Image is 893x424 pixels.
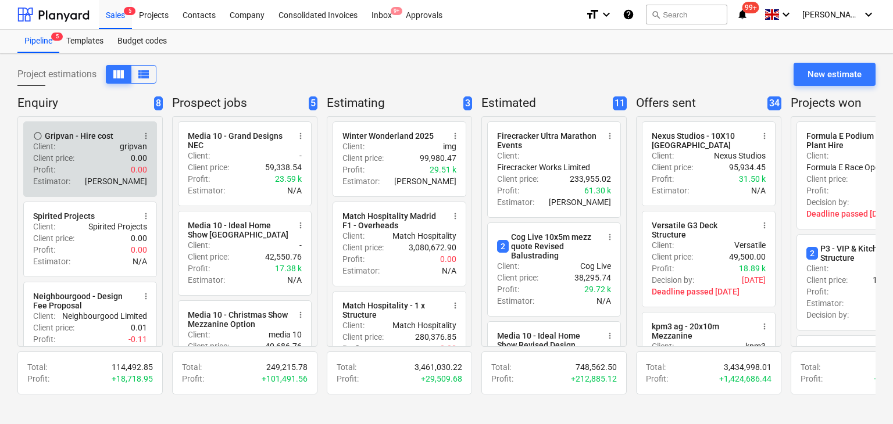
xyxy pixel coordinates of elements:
[33,310,55,322] p: Client :
[760,322,769,331] span: more_vert
[188,340,229,352] p: Client price :
[188,131,289,150] div: Media 10 - Grand Designs NEC
[605,131,615,141] span: more_vert
[62,310,147,322] p: Neighbourgood Limited
[337,373,359,385] p: Profit :
[497,331,598,359] div: Media 10 - Ideal Home Show Revised Design Option 1 Ground Only
[806,297,844,309] p: Estimator :
[729,251,766,263] p: 49,500.00
[33,221,55,232] p: Client :
[188,263,210,274] p: Profit :
[760,221,769,230] span: more_vert
[33,141,55,152] p: Client :
[497,161,590,173] p: Firecracker Works Limited
[497,185,519,196] p: Profit :
[636,95,763,112] p: Offers sent
[262,373,308,385] p: + 101,491.56
[269,329,302,340] p: media 10
[17,30,59,53] div: Pipeline
[420,152,456,164] p: 99,980.47
[131,244,147,256] p: 0.00
[806,150,828,161] p: Client :
[33,244,55,256] p: Profit :
[287,185,302,196] p: N/A
[497,295,534,307] p: Estimator :
[652,150,674,161] p: Client :
[299,239,302,251] p: -
[17,30,59,53] a: Pipeline5
[719,373,771,385] p: + 1,424,686.44
[141,211,151,221] span: more_vert
[394,175,456,187] p: [PERSON_NAME]
[862,8,876,21] i: keyboard_arrow_down
[131,164,147,175] p: 0.00
[342,331,384,343] p: Client price :
[451,211,460,221] span: more_vert
[570,173,611,185] p: 233,955.02
[574,272,611,283] p: 38,295.74
[835,368,893,424] div: Chat Widget
[141,131,151,141] span: more_vert
[652,173,674,185] p: Profit :
[745,340,766,352] p: kpm3
[33,211,95,221] div: Spirited Projects
[652,131,753,150] div: Nexus Studios - 10X10 [GEOGRAPHIC_DATA]
[342,141,365,152] p: Client :
[409,242,456,253] p: 3,080,672.90
[33,256,70,267] p: Estimator :
[128,333,147,345] p: -0.11
[296,310,305,319] span: more_vert
[415,331,456,343] p: 280,376.85
[296,221,305,230] span: more_vert
[188,329,210,340] p: Client :
[45,131,113,141] div: Gripvan - Hire cost
[724,361,771,373] p: 3,434,998.01
[131,232,147,244] p: 0.00
[646,361,666,373] p: Total :
[463,96,472,111] span: 3
[652,340,674,352] p: Client :
[33,345,70,357] p: Estimator :
[497,131,598,150] div: Firecracker Ultra Marathon Events
[33,175,70,187] p: Estimator :
[794,63,876,86] button: New estimate
[580,260,611,272] p: Cog Live
[737,8,748,21] i: notifications
[141,292,151,301] span: more_vert
[342,301,444,319] div: Match Hospitality - 1 x Structure
[801,373,823,385] p: Profit :
[623,8,634,21] i: Knowledge base
[596,295,611,307] p: N/A
[182,373,204,385] p: Profit :
[497,272,538,283] p: Client price :
[652,263,674,274] p: Profit :
[806,263,828,274] p: Client :
[188,221,289,239] div: Media 10 - Ideal Home Show [GEOGRAPHIC_DATA]
[391,7,402,15] span: 9+
[59,30,110,53] a: Templates
[497,260,519,272] p: Client :
[188,251,229,263] p: Client price :
[112,361,153,373] p: 114,492.85
[652,161,693,173] p: Client price :
[497,283,519,295] p: Profit :
[440,253,456,265] p: 0.00
[605,232,615,242] span: more_vert
[124,7,135,15] span: 5
[652,221,753,239] div: Versatile G3 Deck Structure
[188,150,210,161] p: Client :
[33,152,74,164] p: Client price :
[760,131,769,141] span: more_vert
[451,131,460,141] span: more_vert
[131,322,147,333] p: 0.01
[342,131,434,141] div: Winter Wonderland 2025
[652,286,766,297] p: Deadline passed [DATE]
[651,10,660,19] span: search
[188,161,229,173] p: Client price :
[85,345,147,357] p: [PERSON_NAME]
[342,152,384,164] p: Client price :
[739,263,766,274] p: 18.89 k
[585,8,599,21] i: format_size
[806,247,818,260] span: 2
